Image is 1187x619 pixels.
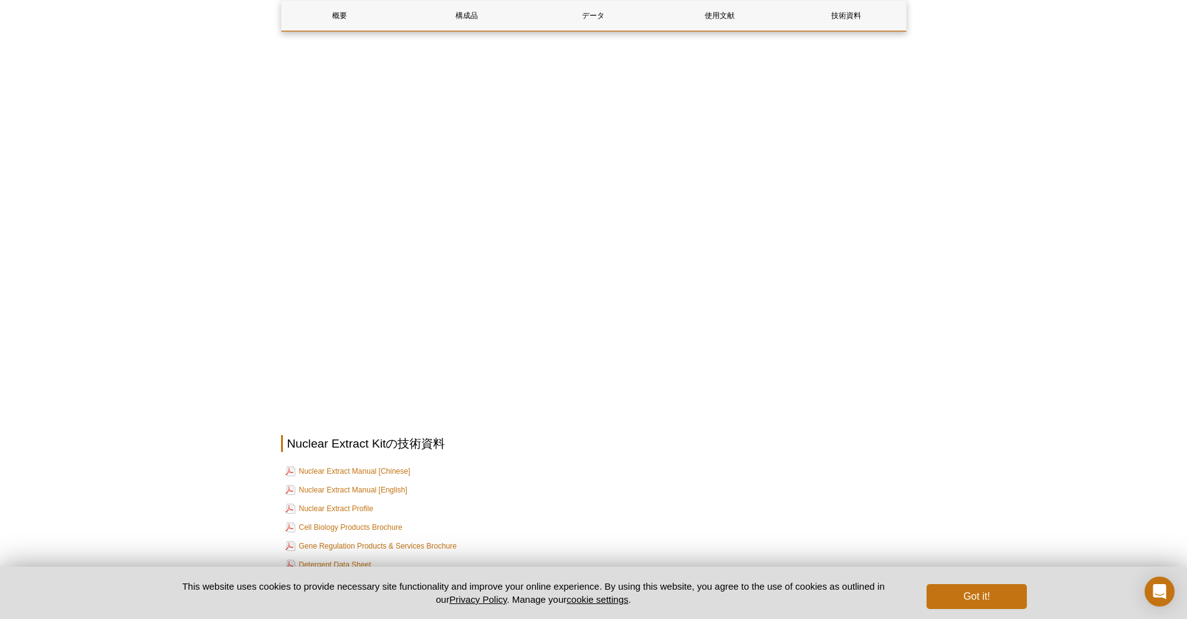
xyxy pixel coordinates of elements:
a: Nuclear Extract Manual [Chinese] [285,464,411,479]
a: Gene Regulation Products & Services Brochure [285,539,457,554]
button: Got it! [927,584,1026,609]
a: Privacy Policy [449,594,507,605]
p: This website uses cookies to provide necessary site functionality and improve your online experie... [161,580,907,606]
div: Open Intercom Messenger [1145,577,1175,607]
a: Nuclear Extract Manual [English] [285,482,408,497]
a: データ [535,1,652,31]
a: Cell Biology Products Brochure [285,520,403,535]
a: 概要 [282,1,399,31]
a: 構成品 [408,1,525,31]
a: 技術資料 [788,1,905,31]
a: Detergent Data Sheet [285,557,371,572]
h2: Nuclear Extract Kitの技術資料 [281,435,907,452]
a: 使用文献 [661,1,778,31]
button: cookie settings [566,594,628,605]
a: Nuclear Extract Profile [285,501,373,516]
